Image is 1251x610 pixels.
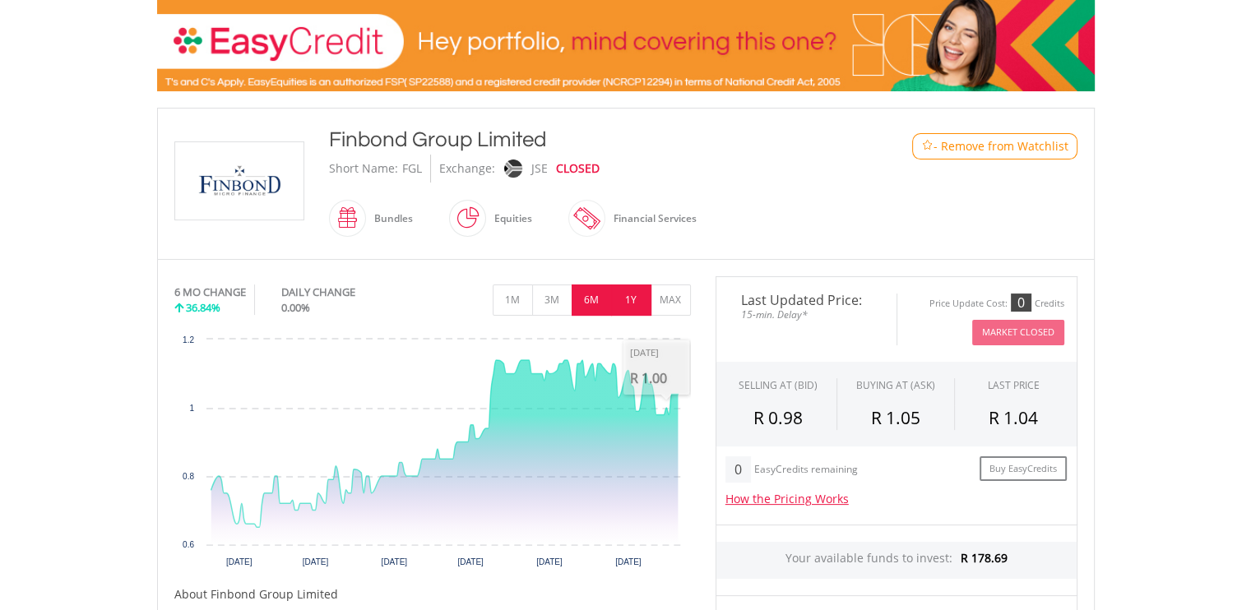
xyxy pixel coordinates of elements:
[716,542,1077,579] div: Your available funds to invest:
[183,335,194,344] text: 1.2
[739,378,818,392] div: SELLING AT (BID)
[725,491,849,506] a: How the Pricing Works
[174,331,691,578] div: Chart. Highcharts interactive chart.
[183,540,194,549] text: 0.6
[934,138,1068,155] span: - Remove from Watchlist
[174,586,691,603] h5: About Finbond Group Limited
[556,155,600,183] div: CLOSED
[183,472,194,481] text: 0.8
[1011,293,1031,312] div: 0
[174,284,246,300] div: 6 MO CHANGE
[457,557,484,566] text: [DATE]
[725,456,751,483] div: 0
[281,284,410,300] div: DAILY CHANGE
[281,300,310,315] span: 0.00%
[972,320,1064,345] button: Market Closed
[189,404,194,413] text: 1
[754,464,858,478] div: EasyCredits remaining
[532,284,572,316] button: 3M
[729,307,884,322] span: 15-min. Delay*
[856,378,935,392] span: BUYING AT (ASK)
[439,155,495,183] div: Exchange:
[961,550,1008,566] span: R 178.69
[988,378,1040,392] div: LAST PRICE
[611,284,651,316] button: 1Y
[536,557,563,566] text: [DATE]
[302,557,328,566] text: [DATE]
[615,557,642,566] text: [DATE]
[651,284,691,316] button: MAX
[753,406,803,429] span: R 0.98
[1035,298,1064,310] div: Credits
[186,300,220,315] span: 36.84%
[572,284,612,316] button: 6M
[178,142,301,220] img: EQU.ZA.FGL.png
[366,199,413,238] div: Bundles
[921,140,934,152] img: Watchlist
[329,155,398,183] div: Short Name:
[912,133,1077,159] button: Watchlist - Remove from Watchlist
[871,406,920,429] span: R 1.05
[605,199,697,238] div: Financial Services
[503,159,521,178] img: jse.png
[174,331,691,578] svg: Interactive chart
[486,199,532,238] div: Equities
[980,456,1067,482] a: Buy EasyCredits
[929,298,1008,310] div: Price Update Cost:
[493,284,533,316] button: 1M
[729,293,884,307] span: Last Updated Price:
[531,155,548,183] div: JSE
[329,125,846,155] div: Finbond Group Limited
[225,557,252,566] text: [DATE]
[381,557,407,566] text: [DATE]
[402,155,422,183] div: FGL
[989,406,1038,429] span: R 1.04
